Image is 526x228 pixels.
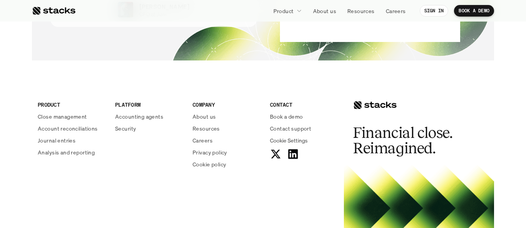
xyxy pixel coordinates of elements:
[91,147,125,152] a: Privacy Policy
[38,136,75,144] p: Journal entries
[38,136,106,144] a: Journal entries
[193,136,213,144] p: Careers
[38,124,106,132] a: Account reconciliations
[38,124,98,132] p: Account reconciliations
[270,112,338,121] a: Book a demo
[115,124,136,132] p: Security
[193,148,227,156] p: Privacy policy
[193,101,261,109] p: COMPANY
[193,112,261,121] a: About us
[270,101,338,109] p: CONTACT
[424,8,444,13] p: SIGN IN
[420,5,449,17] a: SIGN IN
[193,124,220,132] p: Resources
[115,112,183,121] a: Accounting agents
[454,5,494,17] a: BOOK A DEMO
[270,124,338,132] a: Contact support
[273,7,294,15] p: Product
[38,112,106,121] a: Close management
[193,136,261,144] a: Careers
[270,124,311,132] p: Contact support
[343,4,379,18] a: Resources
[193,160,261,168] a: Cookie policy
[193,148,261,156] a: Privacy policy
[38,101,106,109] p: PRODUCT
[193,112,216,121] p: About us
[381,4,410,18] a: Careers
[115,101,183,109] p: PLATFORM
[308,4,341,18] a: About us
[313,7,336,15] p: About us
[270,136,308,144] span: Cookie Settings
[38,148,95,156] p: Analysis and reporting
[193,160,226,168] p: Cookie policy
[270,136,308,144] button: Cookie Trigger
[347,7,375,15] p: Resources
[115,112,163,121] p: Accounting agents
[386,7,406,15] p: Careers
[353,125,469,156] h2: Financial close. Reimagined.
[115,124,183,132] a: Security
[38,112,87,121] p: Close management
[270,112,303,121] p: Book a demo
[459,8,489,13] p: BOOK A DEMO
[38,148,106,156] a: Analysis and reporting
[193,124,261,132] a: Resources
